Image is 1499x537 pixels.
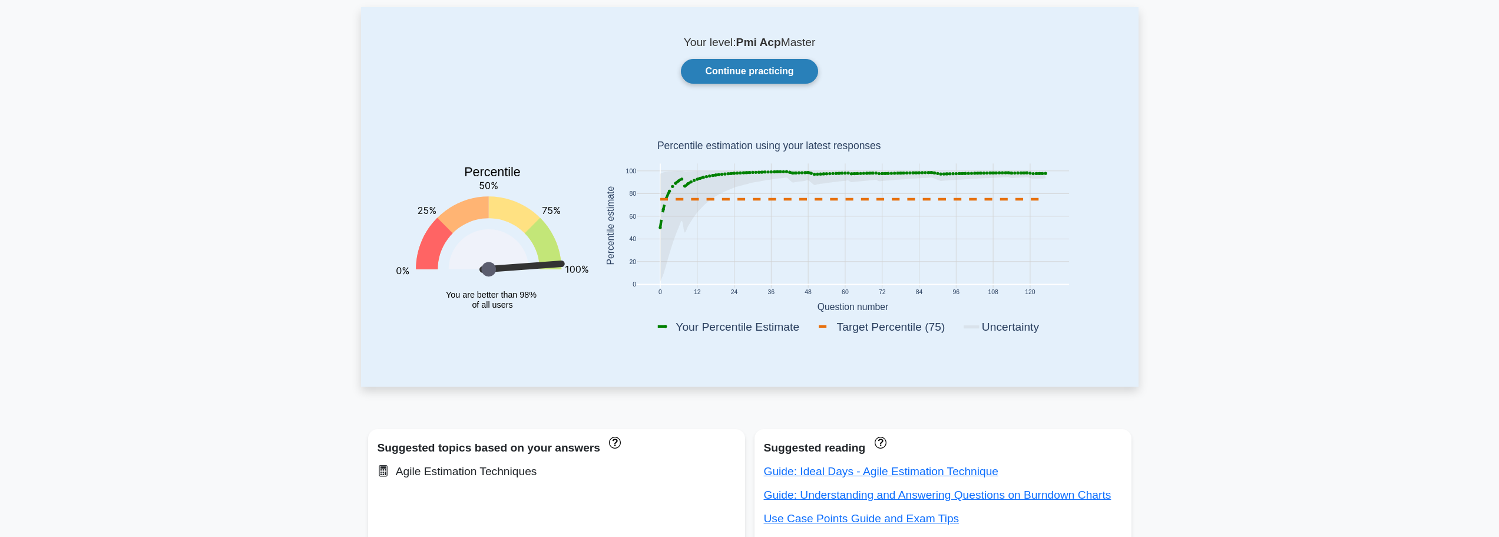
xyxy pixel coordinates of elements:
a: Continue practicing [681,59,818,84]
text: 24 [730,289,737,296]
tspan: You are better than 98% [446,290,537,299]
text: 108 [988,289,998,296]
tspan: of all users [472,300,512,309]
text: 48 [805,289,812,296]
text: 72 [878,289,885,296]
text: 60 [629,213,636,220]
text: 100 [626,168,636,174]
text: 0 [658,289,661,296]
text: 84 [915,289,922,296]
a: These concepts have been answered less than 50% correct. The guides disapear when you answer ques... [871,436,886,448]
b: Pmi Acp [736,36,781,48]
text: Percentile estimate [605,186,615,265]
text: 60 [842,289,849,296]
text: 20 [629,259,636,265]
text: 36 [767,289,775,296]
text: 80 [629,190,636,197]
a: These topics have been answered less than 50% correct. Topics disapear when you answer questions ... [606,436,621,448]
text: 120 [1025,289,1035,296]
text: Percentile estimation using your latest responses [657,140,881,152]
text: 0 [633,281,636,288]
p: Your level: Master [389,35,1110,50]
a: Guide: Understanding and Answering Questions on Burndown Charts [764,489,1111,501]
text: 40 [629,236,636,242]
div: Suggested reading [764,439,1122,457]
div: Agile Estimation Techniques [378,462,736,481]
text: 12 [693,289,700,296]
a: Use Case Points Guide and Exam Tips [764,512,959,525]
text: 96 [952,289,959,296]
text: Percentile [464,166,521,180]
text: Question number [817,302,888,312]
div: Suggested topics based on your answers [378,439,736,457]
a: Guide: Ideal Days - Agile Estimation Technique [764,465,999,477]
